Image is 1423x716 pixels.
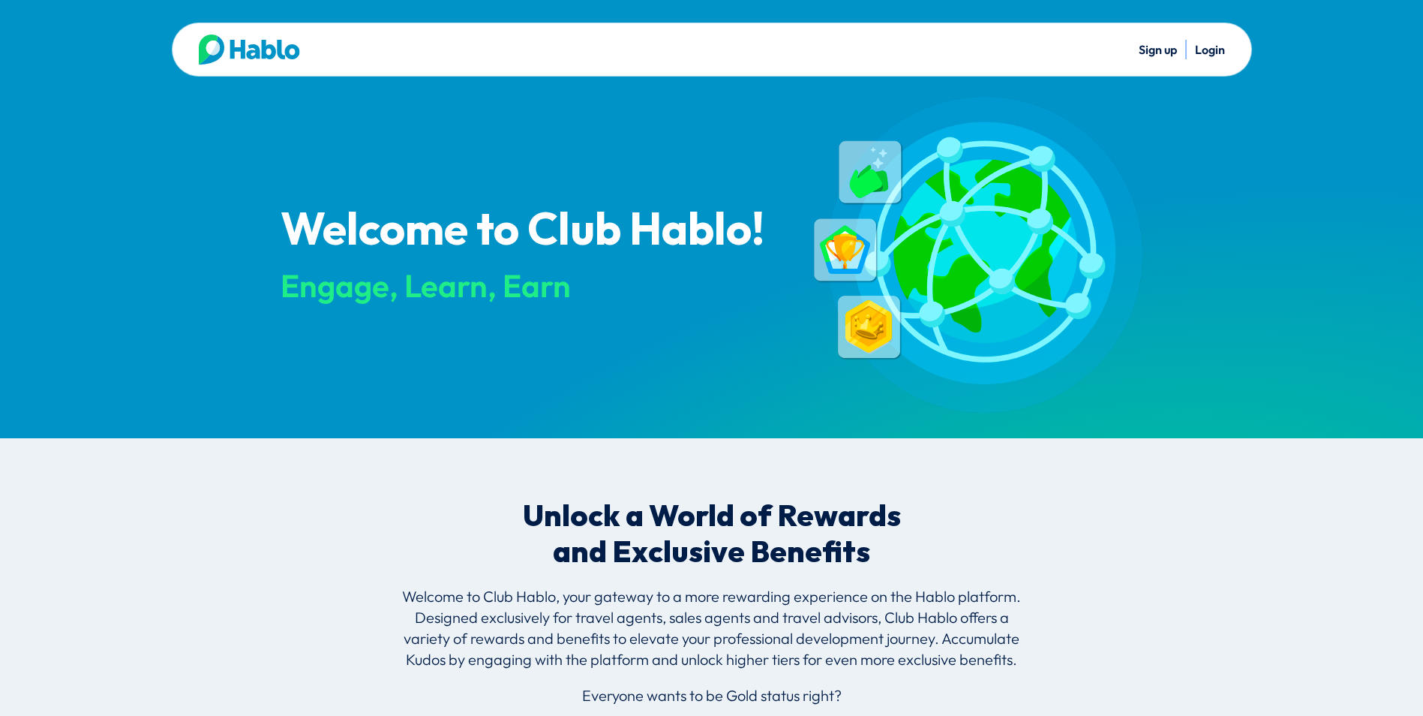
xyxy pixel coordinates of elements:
[393,586,1031,685] p: Welcome to Club Hablo, your gateway to a more rewarding experience on the Hablo platform. Designe...
[1195,42,1225,57] a: Login
[393,685,1031,706] p: Everyone wants to be Gold status right?
[511,499,913,571] p: Unlock a World of Rewards and Exclusive Benefits
[281,269,788,303] div: Engage, Learn, Earn
[1139,42,1177,57] a: Sign up
[281,206,788,256] p: Welcome to Club Hablo!
[199,35,300,65] img: Hablo logo main 2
